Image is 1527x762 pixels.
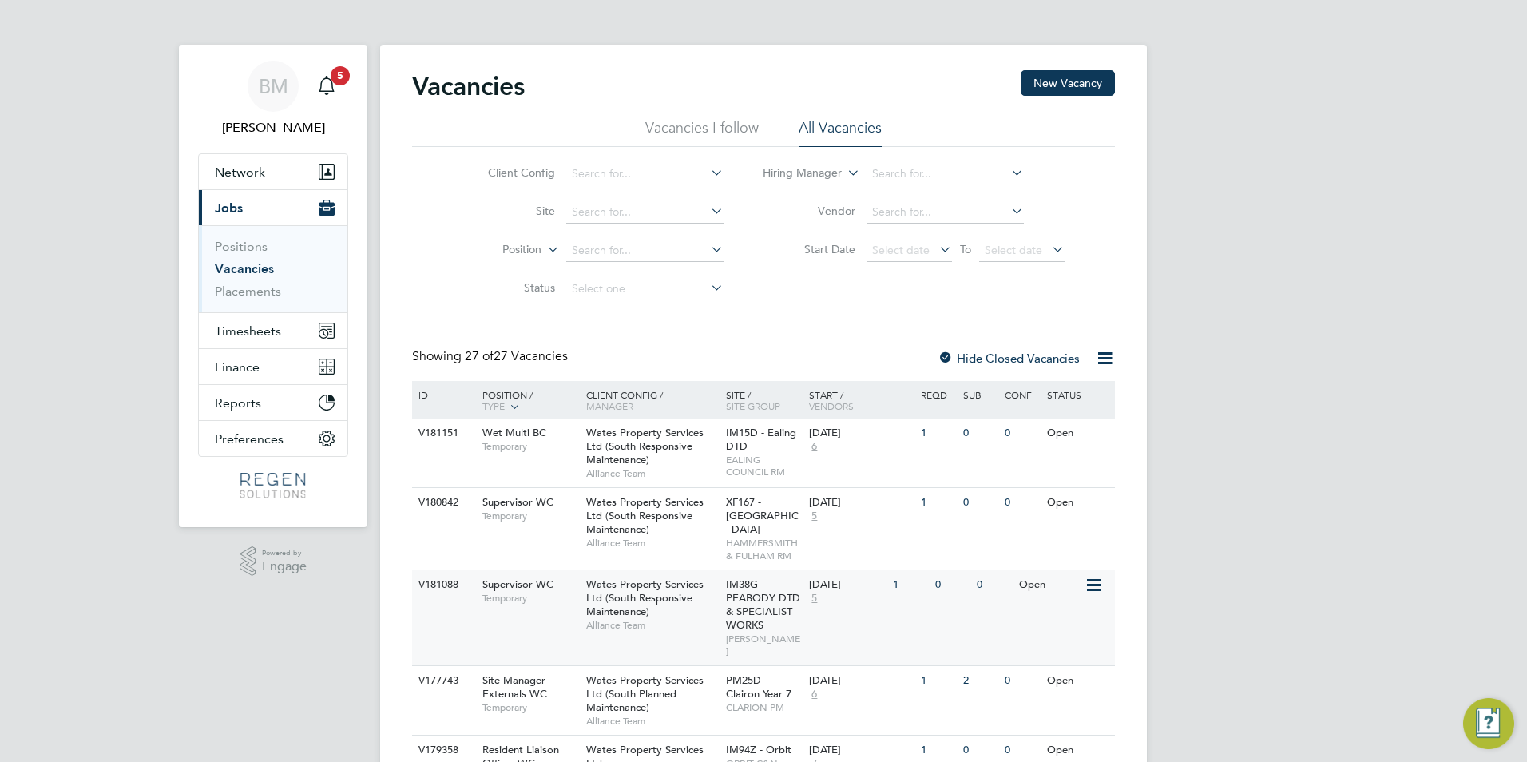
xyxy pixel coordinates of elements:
[917,488,958,518] div: 1
[1463,698,1514,749] button: Engage Resource Center
[959,381,1001,408] div: Sub
[1001,488,1042,518] div: 0
[179,45,367,527] nav: Main navigation
[482,701,578,714] span: Temporary
[586,619,718,632] span: Alliance Team
[586,467,718,480] span: Alliance Team
[482,673,552,700] span: Site Manager - Externals WC
[959,419,1001,448] div: 0
[973,570,1014,600] div: 0
[726,426,796,453] span: IM15D - Ealing DTD
[586,426,704,466] span: Wates Property Services Ltd (South Responsive Maintenance)
[1001,666,1042,696] div: 0
[412,70,525,102] h2: Vacancies
[722,381,806,419] div: Site /
[809,399,854,412] span: Vendors
[240,473,305,498] img: regensolutions-logo-retina.png
[215,165,265,180] span: Network
[482,495,553,509] span: Supervisor WC
[412,348,571,365] div: Showing
[645,118,759,147] li: Vacancies I follow
[463,204,555,218] label: Site
[1043,666,1113,696] div: Open
[331,66,350,85] span: 5
[955,239,976,260] span: To
[1015,570,1085,600] div: Open
[198,61,348,137] a: BM[PERSON_NAME]
[215,431,284,446] span: Preferences
[809,427,913,440] div: [DATE]
[482,440,578,453] span: Temporary
[470,381,582,421] div: Position /
[199,349,347,384] button: Finance
[199,421,347,456] button: Preferences
[450,242,541,258] label: Position
[809,744,913,757] div: [DATE]
[586,495,704,536] span: Wates Property Services Ltd (South Responsive Maintenance)
[726,743,791,756] span: IM94Z - Orbit
[215,323,281,339] span: Timesheets
[809,688,819,701] span: 6
[463,165,555,180] label: Client Config
[566,240,724,262] input: Search for...
[809,440,819,454] span: 6
[414,570,470,600] div: V181088
[199,190,347,225] button: Jobs
[215,284,281,299] a: Placements
[262,546,307,560] span: Powered by
[586,673,704,714] span: Wates Property Services Ltd (South Planned Maintenance)
[889,570,930,600] div: 1
[959,666,1001,696] div: 2
[414,419,470,448] div: V181151
[959,488,1001,518] div: 0
[726,633,802,657] span: [PERSON_NAME]
[482,592,578,605] span: Temporary
[215,239,268,254] a: Positions
[1001,419,1042,448] div: 0
[240,546,307,577] a: Powered byEngage
[465,348,568,364] span: 27 Vacancies
[566,163,724,185] input: Search for...
[726,673,791,700] span: PM25D - Clairon Year 7
[586,577,704,618] span: Wates Property Services Ltd (South Responsive Maintenance)
[809,510,819,523] span: 5
[566,278,724,300] input: Select one
[215,200,243,216] span: Jobs
[809,496,913,510] div: [DATE]
[1021,70,1115,96] button: New Vacancy
[566,201,724,224] input: Search for...
[750,165,842,181] label: Hiring Manager
[726,454,802,478] span: EALING COUNCIL RM
[482,426,546,439] span: Wet Multi BC
[726,537,802,562] span: HAMMERSMITH & FULHAM RM
[726,495,799,536] span: XF167 - [GEOGRAPHIC_DATA]
[215,359,260,375] span: Finance
[414,666,470,696] div: V177743
[215,395,261,411] span: Reports
[1043,488,1113,518] div: Open
[465,348,494,364] span: 27 of
[463,280,555,295] label: Status
[726,577,800,632] span: IM38G - PEABODY DTD & SPECIALIST WORKS
[414,488,470,518] div: V180842
[809,578,885,592] div: [DATE]
[259,76,288,97] span: BM
[586,399,633,412] span: Manager
[198,118,348,137] span: Billy Mcnamara
[805,381,917,419] div: Start /
[931,570,973,600] div: 0
[763,242,855,256] label: Start Date
[199,154,347,189] button: Network
[482,577,553,591] span: Supervisor WC
[726,399,780,412] span: Site Group
[917,381,958,408] div: Reqd
[482,399,505,412] span: Type
[482,510,578,522] span: Temporary
[414,381,470,408] div: ID
[1001,381,1042,408] div: Conf
[867,201,1024,224] input: Search for...
[985,243,1042,257] span: Select date
[1043,419,1113,448] div: Open
[809,674,913,688] div: [DATE]
[198,473,348,498] a: Go to home page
